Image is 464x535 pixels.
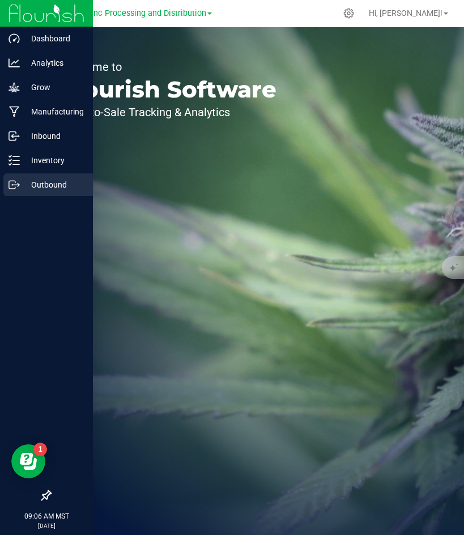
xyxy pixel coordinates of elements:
[20,56,88,70] p: Analytics
[8,57,20,69] inline-svg: Analytics
[8,82,20,93] inline-svg: Grow
[5,511,88,521] p: 09:06 AM MST
[8,130,20,142] inline-svg: Inbound
[33,9,206,18] span: Globe Farmacy Inc Processing and Distribution
[20,129,88,143] p: Inbound
[20,32,88,45] p: Dashboard
[5,521,88,530] p: [DATE]
[61,78,276,101] p: Flourish Software
[8,155,20,166] inline-svg: Inventory
[20,154,88,167] p: Inventory
[61,61,276,73] p: Welcome to
[8,179,20,190] inline-svg: Outbound
[369,9,442,18] span: Hi, [PERSON_NAME]!
[61,107,276,118] p: Seed-to-Sale Tracking & Analytics
[20,178,88,192] p: Outbound
[33,443,47,456] iframe: Resource center unread badge
[342,8,356,19] div: Manage settings
[20,105,88,118] p: Manufacturing
[11,444,45,478] iframe: Resource center
[8,106,20,117] inline-svg: Manufacturing
[8,33,20,44] inline-svg: Dashboard
[20,80,88,94] p: Grow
